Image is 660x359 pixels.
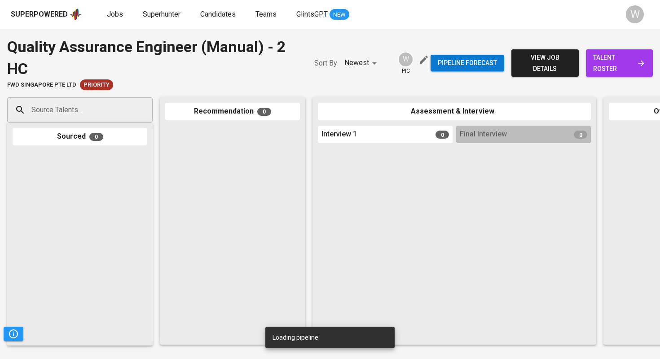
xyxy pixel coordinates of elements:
div: Newest [344,55,380,71]
span: GlintsGPT [296,10,328,18]
p: Sort By [314,58,337,69]
div: Recommendation [165,103,300,120]
a: GlintsGPT NEW [296,9,349,20]
span: Priority [80,81,113,89]
a: Jobs [107,9,125,20]
span: Superhunter [143,10,180,18]
div: Quality Assurance Engineer (Manual) - 2 HC [7,36,296,79]
div: Sourced [13,128,147,145]
span: Interview 1 [321,129,357,140]
p: Newest [344,57,369,68]
div: W [398,52,414,67]
span: Candidates [200,10,236,18]
button: Pipeline forecast [431,55,504,71]
span: FWD Singapore Pte Ltd [7,81,76,89]
div: W [626,5,644,23]
span: 0 [436,131,449,139]
span: Pipeline forecast [438,57,497,69]
button: view job details [511,49,578,77]
a: talent roster [586,49,653,77]
img: app logo [70,8,82,21]
button: Pipeline Triggers [4,327,23,341]
span: Teams [255,10,277,18]
div: New Job received from Demand Team [80,79,113,90]
div: Loading pipeline [273,329,318,346]
a: Superpoweredapp logo [11,8,82,21]
span: 0 [89,133,103,141]
a: Superhunter [143,9,182,20]
span: Jobs [107,10,123,18]
span: 0 [257,108,271,116]
span: 0 [574,131,587,139]
div: pic [398,52,414,75]
span: Final Interview [460,129,507,140]
div: Superpowered [11,9,68,20]
span: NEW [330,10,349,19]
span: talent roster [593,52,646,74]
button: Open [148,109,150,111]
a: Teams [255,9,278,20]
div: Assessment & Interview [318,103,591,120]
span: view job details [519,52,571,74]
a: Candidates [200,9,238,20]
